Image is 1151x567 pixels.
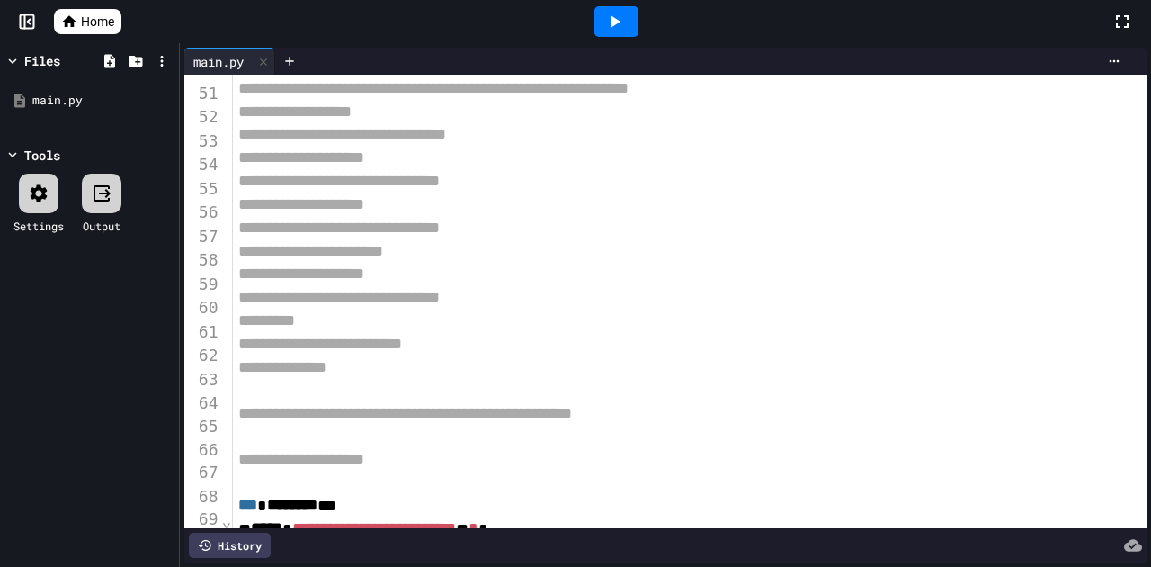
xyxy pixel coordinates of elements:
div: 63 [184,368,221,392]
div: main.py [184,48,275,75]
div: 56 [184,201,221,225]
div: 65 [184,415,221,439]
div: 59 [184,273,221,297]
div: 52 [184,105,221,130]
div: 62 [184,344,221,368]
div: main.py [184,52,253,71]
div: Files [24,51,60,70]
div: main.py [32,92,173,110]
div: 67 [184,461,221,485]
div: 53 [184,130,221,154]
div: 51 [184,82,221,106]
div: Tools [24,146,60,165]
div: 55 [184,177,221,202]
span: Home [81,13,114,31]
div: 57 [184,225,221,249]
div: 54 [184,153,221,177]
div: History [189,533,271,558]
a: Home [54,9,121,34]
div: Settings [13,218,64,234]
span: Fold line [221,511,233,530]
div: 68 [184,485,221,508]
div: 61 [184,320,221,345]
div: 69 [184,508,221,532]
div: Output [83,218,120,234]
div: 64 [184,391,221,414]
div: 66 [184,438,221,461]
div: 58 [184,248,221,273]
div: 60 [184,296,221,320]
